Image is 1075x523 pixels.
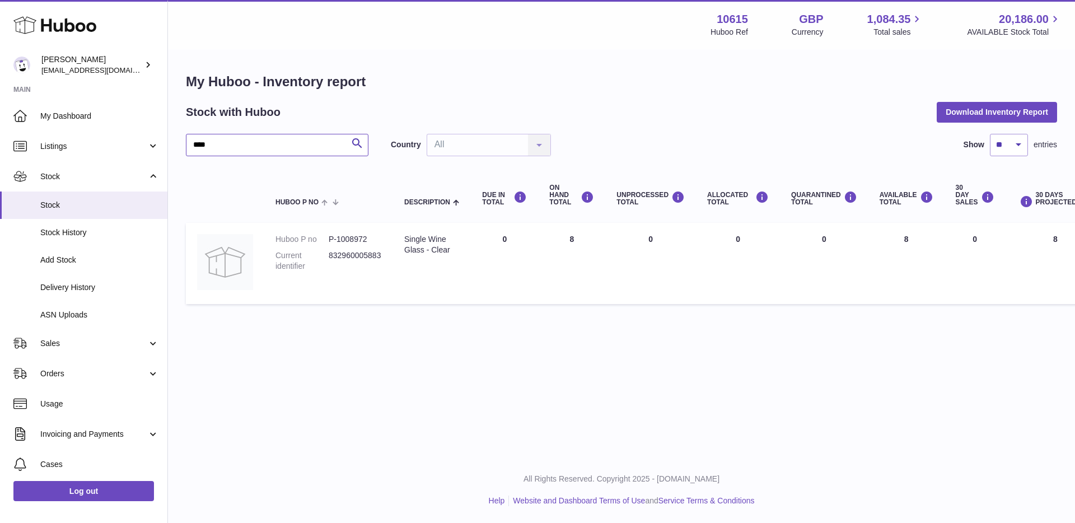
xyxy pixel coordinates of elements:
span: AVAILABLE Stock Total [967,27,1062,38]
div: [PERSON_NAME] [41,54,142,76]
span: ASN Uploads [40,310,159,320]
td: 0 [605,223,696,304]
a: Website and Dashboard Terms of Use [513,496,645,505]
a: Service Terms & Conditions [658,496,755,505]
div: DUE IN TOTAL [482,191,527,206]
span: Usage [40,399,159,409]
span: Huboo P no [275,199,319,206]
span: Cases [40,459,159,470]
span: Stock History [40,227,159,238]
li: and [509,496,754,506]
span: Total sales [873,27,923,38]
label: Show [964,139,984,150]
dd: P-1008972 [329,234,382,245]
img: product image [197,234,253,290]
div: ON HAND Total [549,184,594,207]
div: QUARANTINED Total [791,191,857,206]
label: Country [391,139,421,150]
span: 20,186.00 [999,12,1049,27]
span: Orders [40,368,147,379]
a: Help [489,496,505,505]
span: Delivery History [40,282,159,293]
button: Download Inventory Report [937,102,1057,122]
div: UNPROCESSED Total [616,191,685,206]
span: Listings [40,141,147,152]
td: 8 [868,223,945,304]
div: AVAILABLE Total [880,191,933,206]
div: Currency [792,27,824,38]
span: [EMAIL_ADDRESS][DOMAIN_NAME] [41,66,165,74]
a: Log out [13,481,154,501]
a: 20,186.00 AVAILABLE Stock Total [967,12,1062,38]
td: 0 [696,223,780,304]
dd: 832960005883 [329,250,382,272]
div: ALLOCATED Total [707,191,769,206]
p: All Rights Reserved. Copyright 2025 - [DOMAIN_NAME] [177,474,1066,484]
span: Add Stock [40,255,159,265]
strong: GBP [799,12,823,27]
div: Huboo Ref [711,27,748,38]
span: Stock [40,200,159,211]
span: My Dashboard [40,111,159,122]
span: 1,084.35 [867,12,911,27]
div: 30 DAY SALES [956,184,994,207]
strong: 10615 [717,12,748,27]
h1: My Huboo - Inventory report [186,73,1057,91]
td: 8 [538,223,605,304]
div: Single Wine Glass - Clear [404,234,460,255]
td: 0 [945,223,1006,304]
td: 0 [471,223,538,304]
span: Description [404,199,450,206]
img: fulfillment@fable.com [13,57,30,73]
span: Sales [40,338,147,349]
dt: Huboo P no [275,234,329,245]
span: Invoicing and Payments [40,429,147,440]
span: entries [1034,139,1057,150]
h2: Stock with Huboo [186,105,281,120]
span: 0 [822,235,826,244]
dt: Current identifier [275,250,329,272]
a: 1,084.35 Total sales [867,12,924,38]
span: Stock [40,171,147,182]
